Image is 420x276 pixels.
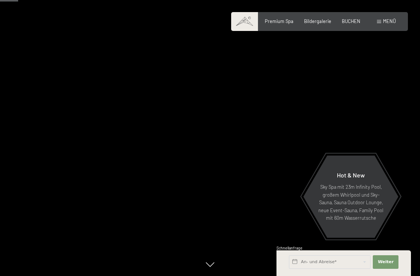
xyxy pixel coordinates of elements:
[342,18,360,24] a: BUCHEN
[383,18,396,24] span: Menü
[337,171,365,179] span: Hot & New
[318,183,384,222] p: Sky Spa mit 23m Infinity Pool, großem Whirlpool und Sky-Sauna, Sauna Outdoor Lounge, neue Event-S...
[303,155,399,238] a: Hot & New Sky Spa mit 23m Infinity Pool, großem Whirlpool und Sky-Sauna, Sauna Outdoor Lounge, ne...
[276,246,303,250] span: Schnellanfrage
[378,259,394,265] span: Weiter
[373,255,398,269] button: Weiter
[304,18,331,24] a: Bildergalerie
[265,18,293,24] a: Premium Spa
